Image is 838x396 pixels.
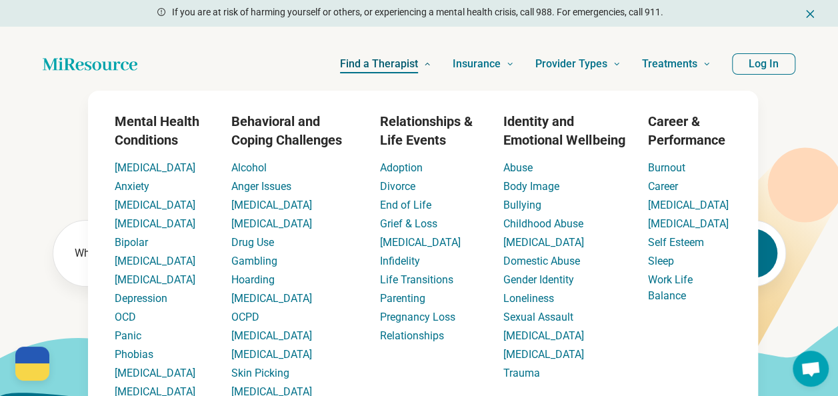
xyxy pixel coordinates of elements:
a: OCD [115,311,136,323]
a: Life Transitions [380,273,453,286]
a: Sleep [648,255,674,267]
a: Sexual Assault [503,311,573,323]
a: Career [648,180,678,193]
a: Phobias [115,348,153,361]
a: End of Life [380,199,431,211]
a: Burnout [648,161,685,174]
a: Panic [115,329,141,342]
a: Skin Picking [231,367,289,379]
span: Provider Types [535,55,607,73]
a: [MEDICAL_DATA] [115,367,195,379]
a: Anger Issues [231,180,291,193]
button: Dismiss [803,5,817,21]
h3: Relationships & Life Events [380,112,482,149]
a: Parenting [380,292,425,305]
h3: Identity and Emotional Wellbeing [503,112,626,149]
a: Domestic Abuse [503,255,580,267]
a: Gender Identity [503,273,574,286]
a: Anxiety [115,180,149,193]
a: Hoarding [231,273,275,286]
a: Drug Use [231,236,274,249]
a: Depression [115,292,167,305]
a: Childhood Abuse [503,217,583,230]
a: Adoption [380,161,423,174]
a: Divorce [380,180,415,193]
h3: Career & Performance [648,112,731,149]
span: Insurance [453,55,501,73]
a: Relationships [380,329,444,342]
a: Pregnancy Loss [380,311,455,323]
span: Find a Therapist [340,55,418,73]
p: If you are at risk of harming yourself or others, or experiencing a mental health crisis, call 98... [172,5,663,19]
a: Work Life Balance [648,273,693,302]
a: Loneliness [503,292,554,305]
a: [MEDICAL_DATA] [115,161,195,174]
a: Grief & Loss [380,217,437,230]
a: Trauma [503,367,540,379]
a: [MEDICAL_DATA] [503,329,584,342]
a: Infidelity [380,255,420,267]
a: Home page [43,51,137,77]
a: Open chat [793,351,829,387]
a: [MEDICAL_DATA] [231,199,312,211]
a: [MEDICAL_DATA] [231,329,312,342]
a: [MEDICAL_DATA] [231,217,312,230]
a: Insurance [453,37,514,91]
a: [MEDICAL_DATA] [115,199,195,211]
a: [MEDICAL_DATA] [115,273,195,286]
a: Find a Therapist [340,37,431,91]
a: OCPD [231,311,259,323]
a: [MEDICAL_DATA] [648,217,729,230]
a: Bipolar [115,236,148,249]
a: Gambling [231,255,277,267]
a: Abuse [503,161,533,174]
a: Bullying [503,199,541,211]
a: [MEDICAL_DATA] [503,236,584,249]
a: [MEDICAL_DATA] [115,217,195,230]
a: Provider Types [535,37,621,91]
a: [MEDICAL_DATA] [648,199,729,211]
a: Alcohol [231,161,267,174]
a: Treatments [642,37,711,91]
a: [MEDICAL_DATA] [231,292,312,305]
a: Self Esteem [648,236,704,249]
a: [MEDICAL_DATA] [503,348,584,361]
a: Body Image [503,180,559,193]
h3: Behavioral and Coping Challenges [231,112,359,149]
a: [MEDICAL_DATA] [115,255,195,267]
button: Log In [732,53,795,75]
a: [MEDICAL_DATA] [231,348,312,361]
h3: Mental Health Conditions [115,112,210,149]
a: [MEDICAL_DATA] [380,236,461,249]
span: Treatments [642,55,697,73]
div: Find a Therapist [8,91,838,388]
